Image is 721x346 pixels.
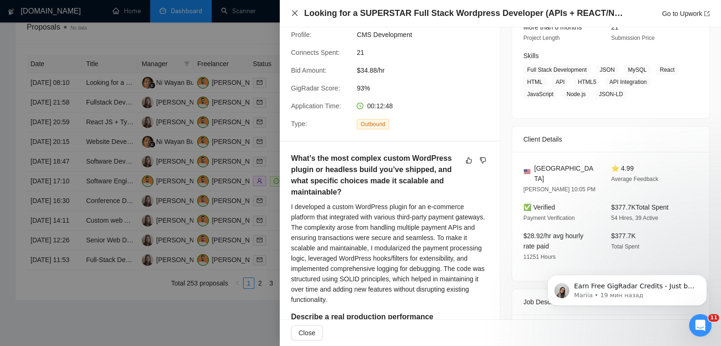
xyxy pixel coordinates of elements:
span: 21 [357,47,498,58]
img: 🇺🇸 [524,168,530,175]
span: Full Stack Development [523,65,591,75]
span: 21 [611,23,619,31]
span: JavaScript [523,89,557,99]
span: $28.92/hr avg hourly rate paid [523,232,583,250]
div: I developed a custom WordPress plugin for an e-commerce platform that integrated with various thi... [291,202,489,305]
span: [GEOGRAPHIC_DATA] [534,163,596,184]
span: ⭐ 4.99 [611,165,634,172]
span: Node.js [563,89,590,99]
span: 11251 Hours [523,254,556,260]
div: Client Details [523,127,698,152]
span: Submission Price [611,35,655,41]
span: ✅ Verified [523,203,555,211]
span: Outbound [357,119,389,129]
span: API Integration [606,77,650,87]
h4: Looking for a SUPERSTAR Full Stack Wordpress Developer (APIs + REACT/NEXT) [304,8,628,19]
span: Profile: [291,31,312,38]
span: Project Length [523,35,560,41]
span: export [704,11,710,16]
span: More than 6 months [523,23,582,31]
span: clock-circle [357,103,363,109]
span: 54 Hires, 39 Active [611,215,658,221]
span: Bid Amount: [291,67,327,74]
h5: Describe a real production performance bottleneck you fixed and the exact before/after metrics yo... [291,311,459,345]
span: Application Time: [291,102,341,110]
span: dislike [480,157,486,164]
span: $377.7K [611,232,636,240]
span: Close [299,328,315,338]
span: CMS Development [357,30,498,40]
span: Skills [523,52,539,60]
button: like [463,155,475,166]
span: 11 [708,314,719,322]
span: HTML5 [574,77,600,87]
span: JSON-LD [595,89,627,99]
span: React [656,65,678,75]
span: MySQL [624,65,651,75]
span: close [291,9,299,17]
span: 00:12:48 [367,102,393,110]
iframe: Intercom notifications сообщение [533,255,721,321]
span: Connects Spent: [291,49,340,56]
h5: What’s the most complex custom WordPress plugin or headless build you’ve shipped, and what specif... [291,153,459,198]
span: $34.88/hr [357,65,498,75]
button: dislike [477,155,489,166]
span: Total Spent [611,243,639,250]
span: Type: [291,120,307,128]
button: Close [291,325,323,340]
span: Average Feedback [611,176,659,182]
span: GigRadar Score: [291,84,340,92]
a: Go to Upworkexport [662,10,710,17]
iframe: Intercom live chat [689,314,712,337]
span: JSON [596,65,619,75]
span: [PERSON_NAME] 10:05 PM [523,186,595,193]
span: like [466,157,472,164]
span: HTML [523,77,546,87]
span: Payment Verification [523,215,575,221]
span: API [552,77,568,87]
div: Job Description [523,289,698,315]
button: Close [291,9,299,17]
span: $377.7K Total Spent [611,203,668,211]
span: 93% [357,83,498,93]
